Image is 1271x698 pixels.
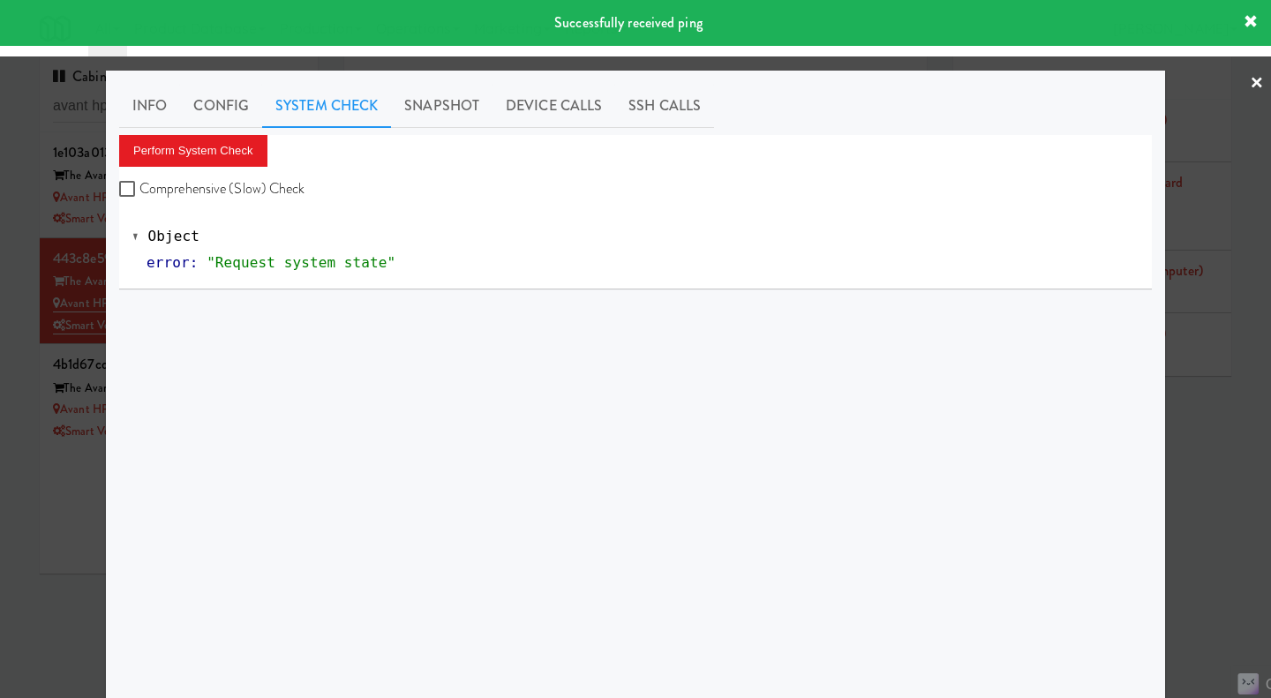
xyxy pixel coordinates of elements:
a: System Check [262,84,391,128]
span: Object [148,228,199,244]
a: Snapshot [391,84,493,128]
a: Config [180,84,262,128]
a: Device Calls [493,84,615,128]
a: Info [119,84,180,128]
span: error [147,254,190,271]
button: Perform System Check [119,135,267,167]
span: Successfully received ping [554,12,703,33]
label: Comprehensive (Slow) Check [119,176,305,202]
span: : [190,254,199,271]
input: Comprehensive (Slow) Check [119,183,139,197]
a: SSH Calls [615,84,714,128]
a: × [1250,56,1264,111]
span: "Request system state" [207,254,395,271]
